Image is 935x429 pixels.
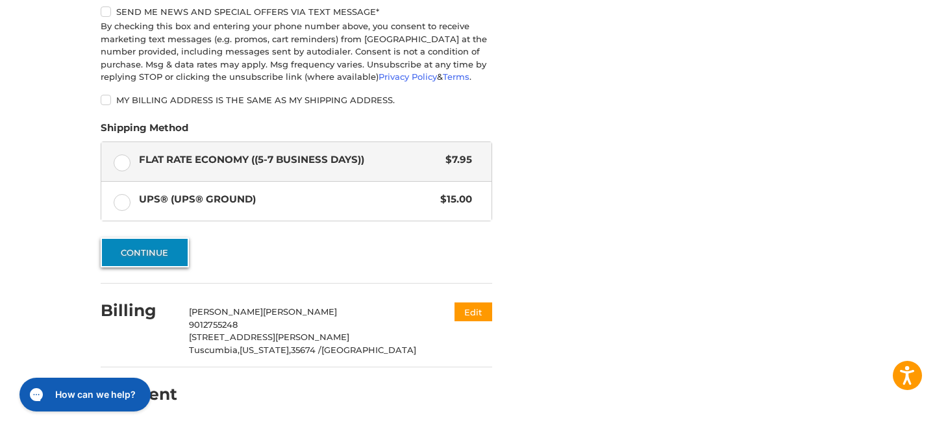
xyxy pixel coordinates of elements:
span: Tuscumbia, [189,345,240,355]
span: [PERSON_NAME] [263,306,337,317]
span: [PERSON_NAME] [189,306,263,317]
legend: Shipping Method [101,121,188,141]
h2: Billing [101,300,177,321]
span: 9012755248 [189,319,238,330]
div: By checking this box and entering your phone number above, you consent to receive marketing text ... [101,20,492,84]
a: Privacy Policy [379,71,437,82]
span: $15.00 [434,192,473,207]
label: My billing address is the same as my shipping address. [101,95,492,105]
span: [US_STATE], [240,345,291,355]
label: Send me news and special offers via text message* [101,6,492,17]
span: $7.95 [440,153,473,167]
span: 35674 / [291,345,321,355]
iframe: Gorgias live chat messenger [13,373,155,416]
a: Terms [443,71,469,82]
span: [GEOGRAPHIC_DATA] [321,345,416,355]
span: Flat Rate Economy ((5-7 Business Days)) [139,153,440,167]
span: UPS® (UPS® Ground) [139,192,434,207]
button: Continue [101,238,189,267]
span: [STREET_ADDRESS][PERSON_NAME] [189,332,349,342]
button: Edit [455,302,492,321]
